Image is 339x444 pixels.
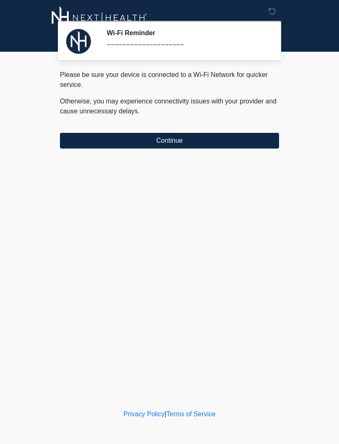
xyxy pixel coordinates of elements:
[52,6,147,29] img: Next-Health Logo
[138,108,140,115] span: .
[66,29,91,54] img: Agent Avatar
[165,410,166,418] a: |
[60,70,279,90] p: Please be sure your device is connected to a Wi-Fi Network for quicker service.
[166,410,215,418] a: Terms of Service
[60,133,279,149] button: Continue
[107,40,267,50] div: ~~~~~~~~~~~~~~~~~~~~
[60,96,279,116] p: Otherwise, you may experience connectivity issues with your provider and cause unnecessary delays
[124,410,165,418] a: Privacy Policy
